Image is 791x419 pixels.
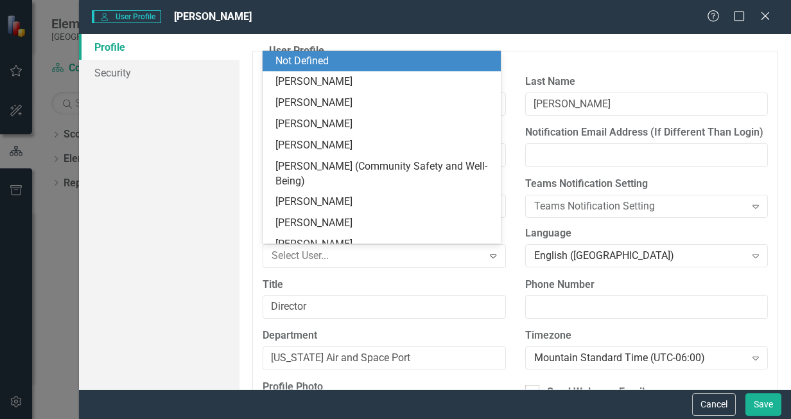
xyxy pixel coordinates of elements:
[692,393,736,416] button: Cancel
[275,159,493,189] div: [PERSON_NAME] (Community Safety and Well-Being)
[745,393,781,416] button: Save
[525,278,768,292] label: Phone Number
[275,237,493,252] div: [PERSON_NAME]
[92,10,161,23] span: User Profile
[525,328,768,343] label: Timezone
[547,385,645,400] div: Send Welcome Email
[275,117,493,132] div: [PERSON_NAME]
[263,328,505,343] label: Department
[263,278,505,292] label: Title
[263,380,505,395] label: Profile Photo
[275,96,493,111] div: [PERSON_NAME]
[79,34,239,60] a: Profile
[525,226,768,241] label: Language
[275,138,493,153] div: [PERSON_NAME]
[525,177,768,192] label: Teams Notification Setting
[534,199,745,214] div: Teams Notification Setting
[275,75,493,89] div: [PERSON_NAME]
[263,44,331,58] legend: User Profile
[275,216,493,231] div: [PERSON_NAME]
[79,60,239,85] a: Security
[525,75,768,89] label: Last Name
[275,195,493,209] div: [PERSON_NAME]
[174,10,252,22] span: [PERSON_NAME]
[534,351,745,366] div: Mountain Standard Time (UTC-06:00)
[525,125,768,140] label: Notification Email Address (If Different Than Login)
[275,54,493,69] div: Not Defined
[534,248,745,263] div: English ([GEOGRAPHIC_DATA])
